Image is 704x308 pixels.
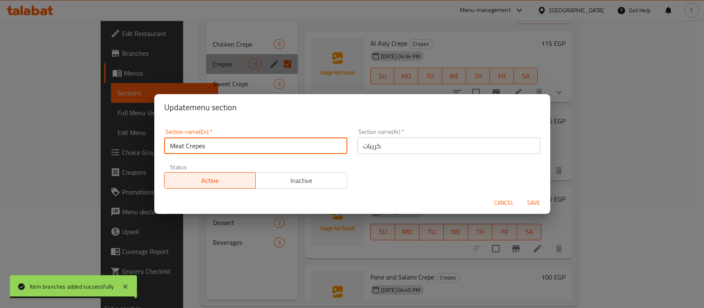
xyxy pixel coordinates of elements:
input: Please enter section name(en) [164,137,347,154]
button: Save [520,195,547,211]
button: Active [164,172,256,189]
input: Please enter section name(ar) [357,137,540,154]
div: Item branches added successfully [30,282,114,291]
h2: Update menu section [164,101,540,114]
span: Active [168,175,253,187]
span: Save [524,198,544,208]
span: Inactive [259,175,344,187]
button: Cancel [491,195,517,211]
button: Inactive [255,172,347,189]
span: Cancel [494,198,514,208]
